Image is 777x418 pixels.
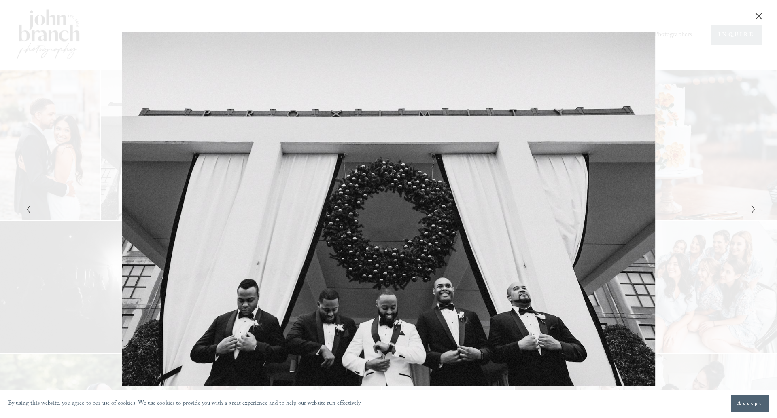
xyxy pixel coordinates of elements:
p: By using this website, you agree to our use of cookies. We use cookies to provide you with a grea... [8,398,362,410]
span: Accept [737,400,763,408]
button: Close [752,12,765,21]
button: Previous Slide [23,204,29,214]
button: Next Slide [748,204,754,214]
button: Accept [731,395,769,412]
